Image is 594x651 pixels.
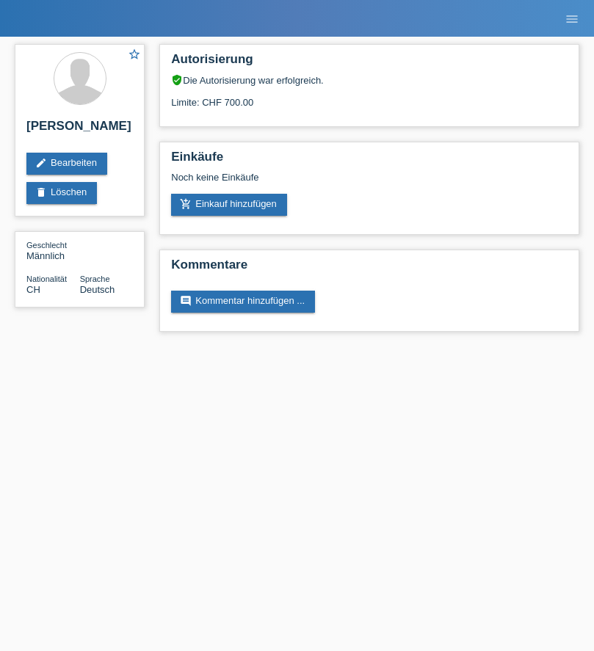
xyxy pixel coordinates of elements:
[171,258,568,280] h2: Kommentare
[26,119,133,141] h2: [PERSON_NAME]
[80,284,115,295] span: Deutsch
[171,74,568,86] div: Die Autorisierung war erfolgreich.
[26,274,67,283] span: Nationalität
[171,194,287,216] a: add_shopping_cartEinkauf hinzufügen
[26,241,67,250] span: Geschlecht
[26,239,80,261] div: Männlich
[26,182,97,204] a: deleteLöschen
[171,150,568,172] h2: Einkäufe
[171,291,315,313] a: commentKommentar hinzufügen ...
[35,157,47,169] i: edit
[171,172,568,194] div: Noch keine Einkäufe
[128,48,141,61] i: star_border
[171,74,183,86] i: verified_user
[26,284,40,295] span: Schweiz
[35,186,47,198] i: delete
[80,274,110,283] span: Sprache
[565,12,579,26] i: menu
[26,153,107,175] a: editBearbeiten
[171,52,568,74] h2: Autorisierung
[180,198,192,210] i: add_shopping_cart
[171,86,568,108] div: Limite: CHF 700.00
[557,14,587,23] a: menu
[128,48,141,63] a: star_border
[180,295,192,307] i: comment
